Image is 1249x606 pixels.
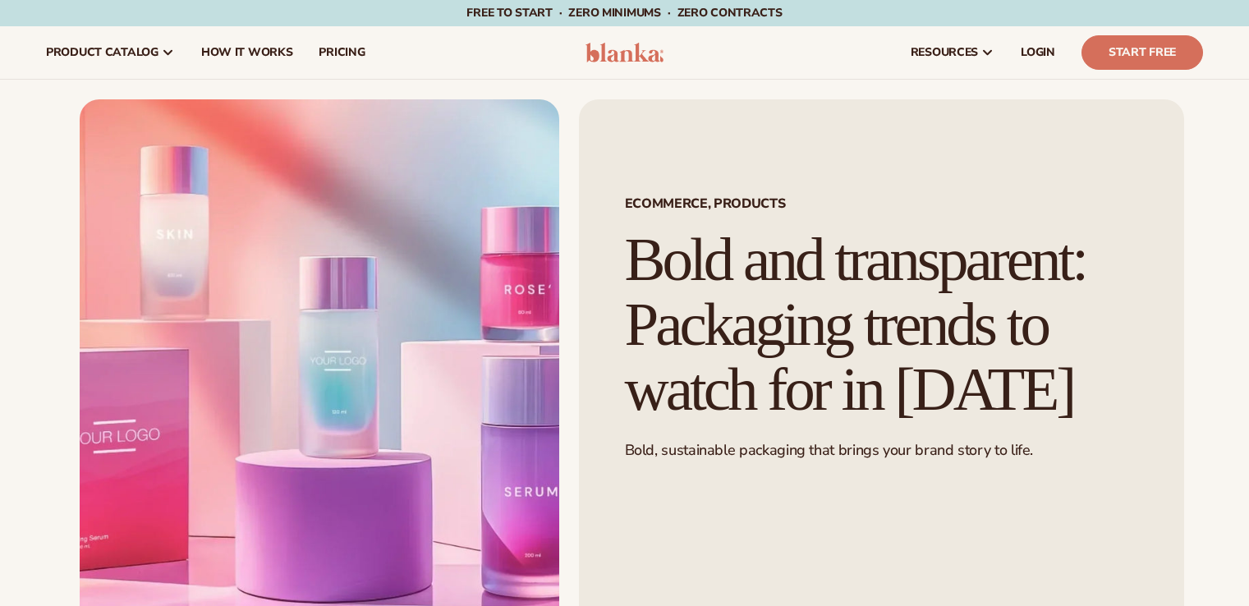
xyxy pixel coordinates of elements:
span: product catalog [46,46,158,59]
img: logo [585,43,664,62]
span: pricing [319,46,365,59]
a: Start Free [1081,35,1203,70]
a: product catalog [33,26,188,79]
p: Bold, sustainable packaging that brings your brand story to life. [625,441,1138,460]
a: pricing [305,26,378,79]
span: Ecommerce, Products [625,197,1138,210]
a: resources [898,26,1008,79]
h1: Bold and transparent: Packaging trends to watch for in [DATE] [625,227,1138,421]
a: LOGIN [1008,26,1068,79]
span: resources [911,46,978,59]
span: How It Works [201,46,293,59]
span: Free to start · ZERO minimums · ZERO contracts [466,5,782,21]
span: LOGIN [1021,46,1055,59]
a: How It Works [188,26,306,79]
